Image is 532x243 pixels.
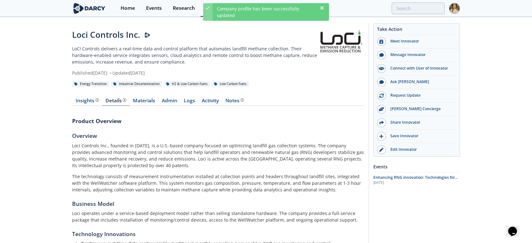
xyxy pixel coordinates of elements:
[111,81,162,87] div: Industrial Decarbonization
[386,120,456,125] div: Share Innovator
[449,3,460,14] img: Profile
[144,32,150,38] img: Darcy Presenter
[373,175,460,185] a: Enhancing RNG innovation: Technologies for Sustainable Energy [DATE]
[72,29,317,41] div: Loci Controls Inc.
[386,79,456,85] div: Ask [PERSON_NAME]
[374,26,460,35] div: Take Action
[386,93,456,98] div: Request Update
[109,70,112,76] span: •
[373,161,460,172] div: Events
[212,81,249,87] div: Low Carbon Fuels
[72,173,364,193] p: The technology consists of measurement instrumentation installed at collection points and headers...
[76,98,99,103] div: Insights
[72,98,102,106] a: Insights
[374,143,460,156] a: Edit Innovator
[173,6,195,11] div: Research
[320,5,325,10] div: Dismiss this notification
[198,98,222,106] a: Activity
[105,98,126,103] div: Details
[72,210,364,223] p: Loci operates under a service-based deployment model rather than selling standalone hardware. The...
[212,3,329,21] div: Company profile has been successfully updated
[180,98,198,106] a: Logs
[123,98,126,102] img: information.svg
[72,142,364,169] p: Loci Controls Inc., founded in [DATE], is a U.S.-based company focused on optimizing landfill gas...
[72,230,364,238] h5: Technology Innovations
[386,52,456,58] div: Message Innovator
[373,175,458,186] span: Enhancing RNG innovation: Technologies for Sustainable Energy
[164,81,210,87] div: H2 & Low Carbon Fuels
[386,65,456,71] div: Connect with User of Innovator
[129,98,158,106] a: Materials
[72,117,364,125] h3: Product Overview
[386,38,456,44] div: Meet Innovator
[72,200,364,208] h5: Business Model
[158,98,180,106] a: Admin
[222,98,247,106] a: Notes
[95,98,99,102] img: information.svg
[72,45,317,65] p: LoCI Controls delivers a real‑time data and control platform that automates landfill methane coll...
[121,6,135,11] div: Home
[146,6,162,11] div: Events
[386,106,456,112] div: [PERSON_NAME] Concierge
[386,147,456,152] div: Edit Innovator
[102,98,129,106] a: Details
[374,130,460,143] button: Save Innovator
[386,133,456,139] div: Save Innovator
[72,70,317,76] div: Published [DATE] Updated [DATE]
[373,180,460,185] div: [DATE]
[225,98,244,103] div: Notes
[506,218,526,237] iframe: chat widget
[72,81,109,87] div: Energy Transition
[72,132,364,140] h5: Overview
[241,98,244,102] img: information.svg
[392,3,444,14] input: Advanced Search
[72,3,106,14] img: logo-wide.svg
